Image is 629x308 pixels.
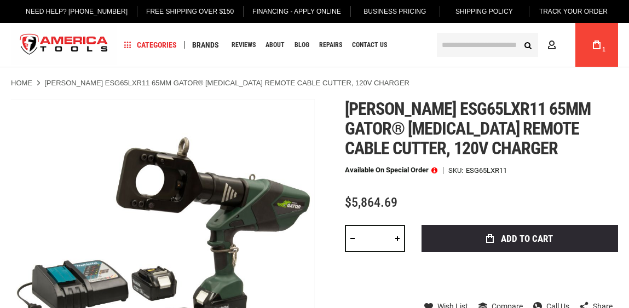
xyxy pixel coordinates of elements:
[124,41,177,49] span: Categories
[345,195,397,210] span: $5,864.69
[501,234,553,243] span: Add to Cart
[586,23,607,67] a: 1
[517,34,538,55] button: Search
[319,42,342,48] span: Repairs
[227,38,261,53] a: Reviews
[466,167,507,174] div: ESG65LXR11
[44,79,409,87] strong: [PERSON_NAME] ESG65LXR11 65MM GATOR® [MEDICAL_DATA] REMOTE CABLE CUTTER, 120V CHARGER
[266,42,285,48] span: About
[314,38,347,53] a: Repairs
[187,38,224,53] a: Brands
[295,42,309,48] span: Blog
[455,8,513,15] span: Shipping Policy
[345,98,591,159] span: [PERSON_NAME] esg65lxr11 65mm gator® [MEDICAL_DATA] remote cable cutter, 120v charger
[261,38,290,53] a: About
[192,41,219,49] span: Brands
[290,38,314,53] a: Blog
[11,25,117,66] img: America Tools
[11,25,117,66] a: store logo
[602,47,605,53] span: 1
[119,38,182,53] a: Categories
[11,78,32,88] a: Home
[419,255,620,287] iframe: Secure express checkout frame
[345,166,437,174] p: Available on Special Order
[347,38,392,53] a: Contact Us
[422,225,618,252] button: Add to Cart
[352,42,387,48] span: Contact Us
[232,42,256,48] span: Reviews
[448,167,466,174] strong: SKU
